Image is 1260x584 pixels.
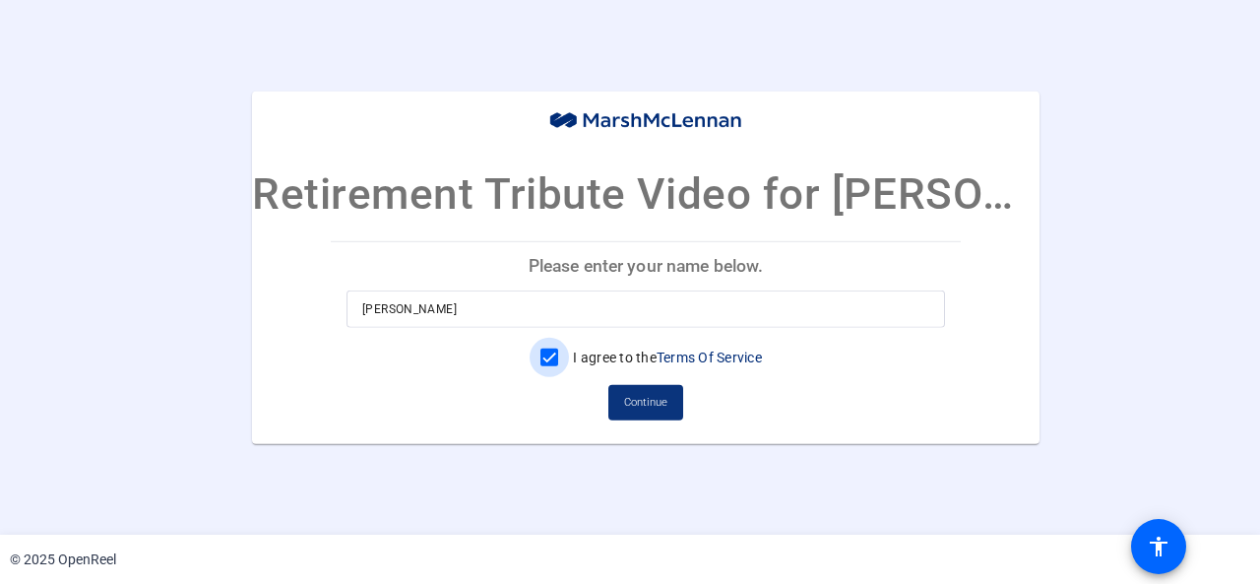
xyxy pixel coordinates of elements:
p: Retirement Tribute Video for [PERSON_NAME] [252,162,1039,227]
span: Continue [624,388,667,418]
mat-icon: accessibility [1147,535,1170,558]
p: Please enter your name below. [331,242,961,290]
input: Enter your name [362,297,929,321]
label: I agree to the [569,348,762,367]
div: © 2025 OpenReel [10,550,116,570]
a: Terms Of Service [657,350,762,365]
img: company-logo [547,110,744,132]
button: Continue [608,385,683,421]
